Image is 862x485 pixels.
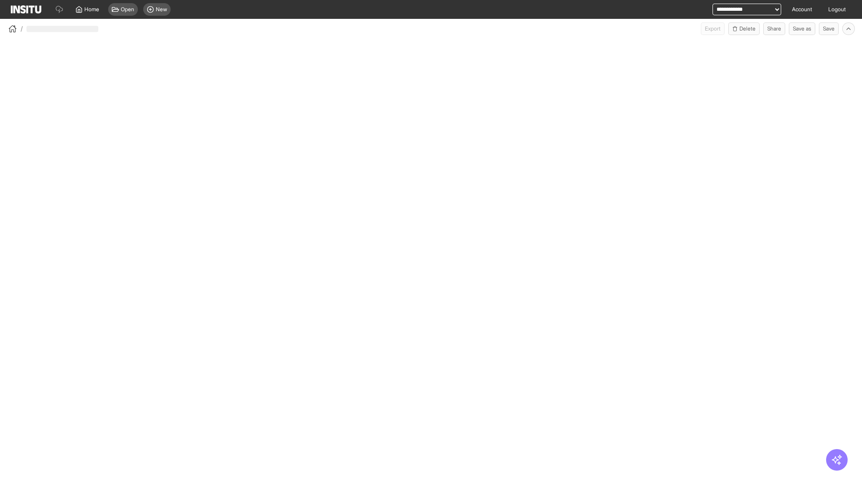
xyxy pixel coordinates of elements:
[156,6,167,13] span: New
[819,22,839,35] button: Save
[763,22,785,35] button: Share
[789,22,815,35] button: Save as
[121,6,134,13] span: Open
[11,5,41,13] img: Logo
[728,22,760,35] button: Delete
[701,22,725,35] button: Export
[701,22,725,35] span: Can currently only export from Insights reports.
[7,23,23,34] button: /
[21,24,23,33] span: /
[84,6,99,13] span: Home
